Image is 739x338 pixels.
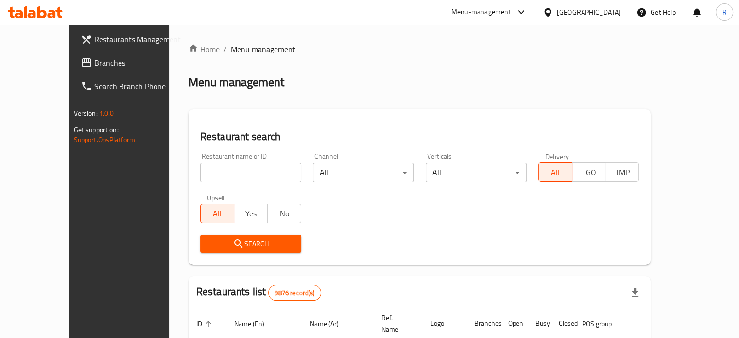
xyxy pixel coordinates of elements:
[74,107,98,120] span: Version:
[223,43,227,55] li: /
[451,6,511,18] div: Menu-management
[74,124,119,136] span: Get support on:
[582,318,624,330] span: POS group
[196,285,321,301] h2: Restaurants list
[557,7,621,18] div: [GEOGRAPHIC_DATA]
[94,34,185,45] span: Restaurants Management
[572,162,606,182] button: TGO
[310,318,351,330] span: Name (Ar)
[73,28,192,51] a: Restaurants Management
[189,74,284,90] h2: Menu management
[99,107,114,120] span: 1.0.0
[605,162,639,182] button: TMP
[623,281,647,304] div: Export file
[234,318,277,330] span: Name (En)
[545,153,569,160] label: Delivery
[207,194,225,201] label: Upsell
[313,163,414,182] div: All
[576,165,602,179] span: TGO
[268,285,321,301] div: Total records count
[74,133,136,146] a: Support.OpsPlatform
[200,129,639,144] h2: Restaurant search
[189,43,651,55] nav: breadcrumb
[231,43,295,55] span: Menu management
[272,207,297,221] span: No
[208,238,293,250] span: Search
[609,165,635,179] span: TMP
[205,207,230,221] span: All
[73,74,192,98] a: Search Branch Phone
[196,318,215,330] span: ID
[94,57,185,69] span: Branches
[234,204,268,223] button: Yes
[722,7,726,18] span: R
[426,163,527,182] div: All
[269,288,320,298] span: 9876 record(s)
[538,162,572,182] button: All
[267,204,301,223] button: No
[200,163,301,182] input: Search for restaurant name or ID..
[189,43,220,55] a: Home
[73,51,192,74] a: Branches
[200,204,234,223] button: All
[94,80,185,92] span: Search Branch Phone
[381,312,411,335] span: Ref. Name
[200,235,301,253] button: Search
[238,207,264,221] span: Yes
[543,165,568,179] span: All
